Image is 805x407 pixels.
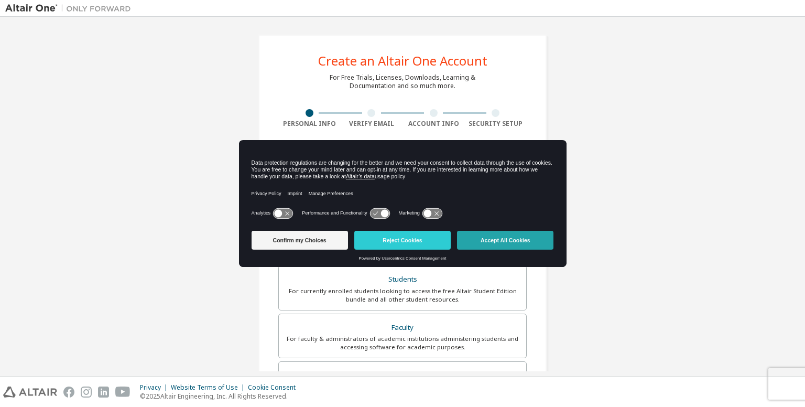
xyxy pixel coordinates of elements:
img: Altair One [5,3,136,14]
div: For faculty & administrators of academic institutions administering students and accessing softwa... [285,335,520,351]
p: © 2025 Altair Engineering, Inc. All Rights Reserved. [140,392,302,401]
div: Website Terms of Use [171,383,248,392]
div: Create an Altair One Account [318,55,487,67]
div: Account Info [402,120,465,128]
img: linkedin.svg [98,387,109,398]
div: Security Setup [465,120,527,128]
img: youtube.svg [115,387,130,398]
div: Everyone else [285,368,520,383]
img: altair_logo.svg [3,387,57,398]
div: For Free Trials, Licenses, Downloads, Learning & Documentation and so much more. [330,73,475,90]
div: Cookie Consent [248,383,302,392]
img: instagram.svg [81,387,92,398]
div: Faculty [285,320,520,335]
div: Personal Info [278,120,341,128]
div: Verify Email [341,120,403,128]
div: Students [285,272,520,287]
img: facebook.svg [63,387,74,398]
div: For currently enrolled students looking to access the free Altair Student Edition bundle and all ... [285,287,520,304]
div: Privacy [140,383,171,392]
